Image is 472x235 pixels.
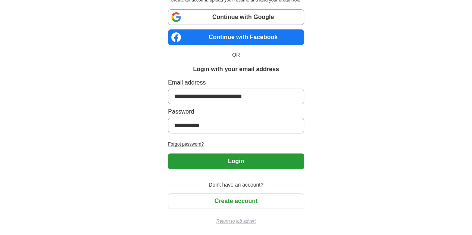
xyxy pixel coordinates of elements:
[193,65,279,74] h1: Login with your email address
[168,78,304,87] label: Email address
[168,9,304,25] a: Continue with Google
[168,193,304,209] button: Create account
[228,51,244,59] span: OR
[168,198,304,204] a: Create account
[168,153,304,169] button: Login
[168,218,304,225] a: Return to job advert
[168,107,304,116] label: Password
[168,141,304,147] a: Forgot password?
[168,29,304,45] a: Continue with Facebook
[204,181,268,189] span: Don't have an account?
